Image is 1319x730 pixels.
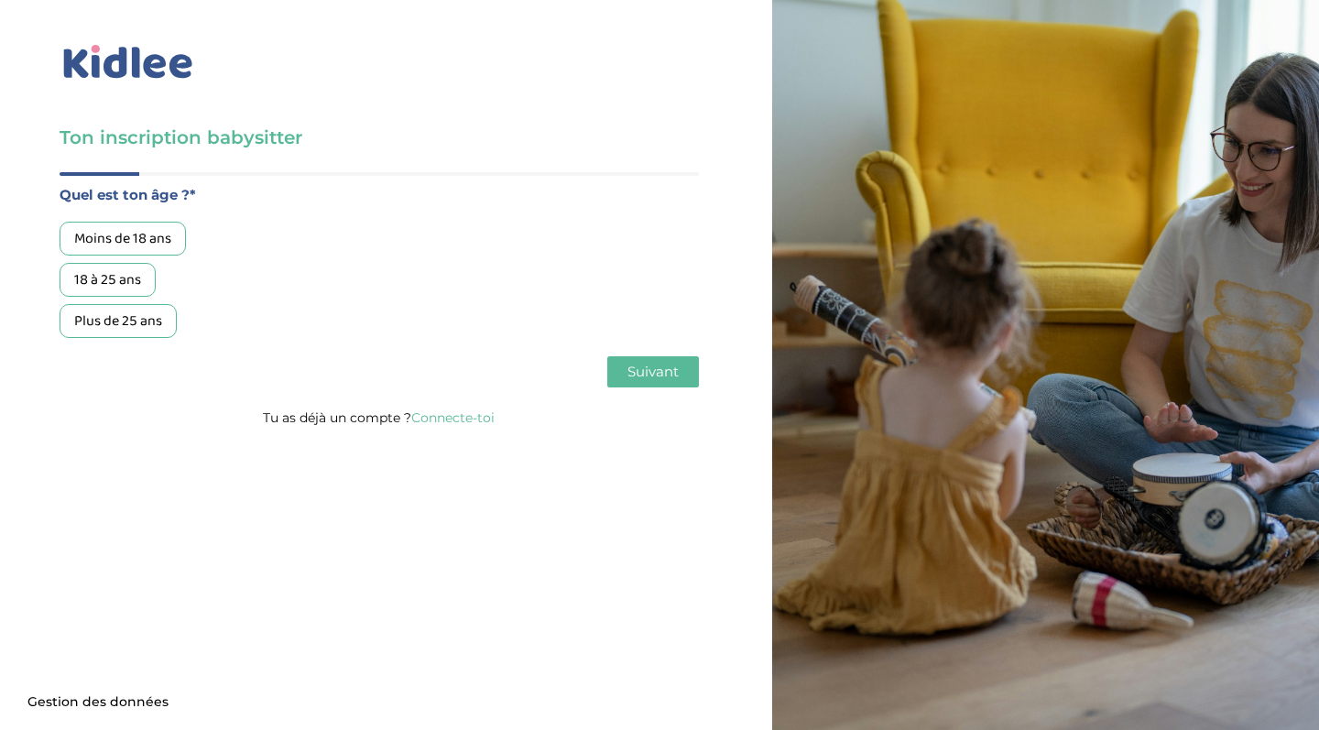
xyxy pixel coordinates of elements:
span: Suivant [627,363,679,380]
div: Moins de 18 ans [60,222,186,256]
button: Précédent [60,356,146,387]
p: Tu as déjà un compte ? [60,406,699,430]
label: Quel est ton âge ?* [60,183,699,207]
div: Plus de 25 ans [60,304,177,338]
button: Gestion des données [16,683,180,722]
h3: Ton inscription babysitter [60,125,699,150]
a: Connecte-toi [411,409,495,426]
span: Gestion des données [27,694,169,711]
div: 18 à 25 ans [60,263,156,297]
img: logo_kidlee_bleu [60,41,197,83]
button: Suivant [607,356,699,387]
